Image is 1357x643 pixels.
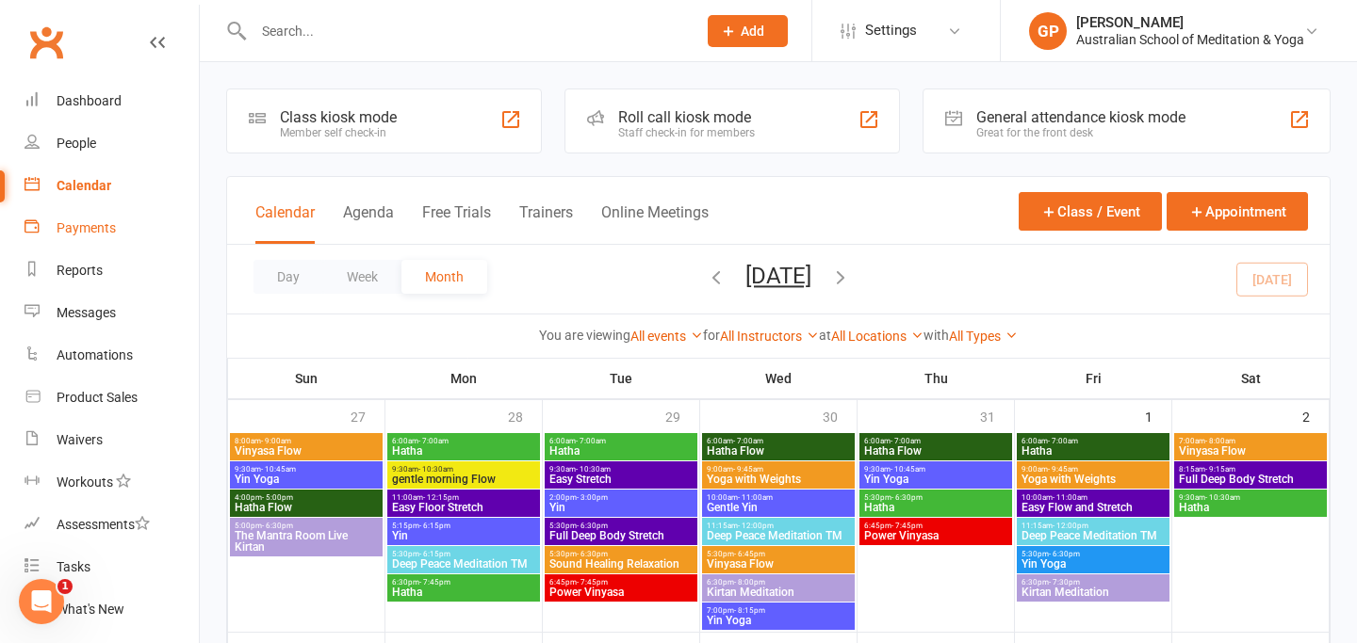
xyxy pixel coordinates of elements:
[548,550,694,558] span: 5:30pm
[234,437,379,445] span: 8:00am
[25,122,199,165] a: People
[1021,502,1166,513] span: Easy Flow and Stretch
[1178,437,1323,445] span: 7:00am
[819,328,831,343] strong: at
[1021,587,1166,598] span: Kirtan Meditation
[25,588,199,631] a: What's New
[323,260,401,294] button: Week
[706,606,851,615] span: 7:00pm
[280,126,397,139] div: Member self check-in
[1053,493,1087,502] span: - 11:00am
[706,445,851,457] span: Hatha Flow
[548,465,694,474] span: 9:30am
[863,522,1008,530] span: 6:45pm
[665,400,699,431] div: 29
[863,465,1008,474] span: 9:30am
[25,292,199,334] a: Messages
[1178,474,1323,485] span: Full Deep Body Stretch
[706,465,851,474] span: 9:00am
[823,400,857,431] div: 30
[1145,400,1171,431] div: 1
[706,493,851,502] span: 10:00am
[706,502,851,513] span: Gentle Yin
[508,400,542,431] div: 28
[419,522,450,530] span: - 6:15pm
[1076,14,1304,31] div: [PERSON_NAME]
[863,437,1008,445] span: 6:00am
[25,80,199,122] a: Dashboard
[57,178,111,193] div: Calendar
[734,578,765,587] span: - 8:00pm
[25,334,199,377] a: Automations
[57,305,116,320] div: Messages
[720,329,819,344] a: All Instructors
[248,18,683,44] input: Search...
[423,493,459,502] span: - 12:15pm
[57,263,103,278] div: Reports
[391,578,536,587] span: 6:30pm
[1029,12,1067,50] div: GP
[25,207,199,249] a: Payments
[234,474,379,485] span: Yin Yoga
[1053,522,1088,530] span: - 12:00pm
[618,108,755,126] div: Roll call kiosk mode
[738,493,773,502] span: - 11:00am
[57,93,122,108] div: Dashboard
[548,474,694,485] span: Easy Stretch
[734,606,765,615] span: - 8:15pm
[618,126,755,139] div: Staff check-in for members
[601,203,709,244] button: Online Meetings
[1021,578,1166,587] span: 6:30pm
[1049,578,1080,587] span: - 7:30pm
[234,502,379,513] span: Hatha Flow
[391,465,536,474] span: 9:30am
[1021,550,1166,558] span: 5:30pm
[19,579,64,624] iframe: Intercom live chat
[708,15,788,47] button: Add
[548,437,694,445] span: 6:00am
[422,203,491,244] button: Free Trials
[548,522,694,530] span: 5:30pm
[1302,400,1329,431] div: 2
[23,19,70,66] a: Clubworx
[745,263,811,289] button: [DATE]
[261,465,296,474] span: - 10:45am
[25,546,199,588] a: Tasks
[577,493,608,502] span: - 3:00pm
[706,558,851,570] span: Vinyasa Flow
[1205,493,1240,502] span: - 10:30am
[391,445,536,457] span: Hatha
[891,493,923,502] span: - 6:30pm
[57,390,138,405] div: Product Sales
[577,522,608,530] span: - 6:30pm
[391,558,536,570] span: Deep Peace Meditation TM
[1049,550,1080,558] span: - 6:30pm
[706,578,851,587] span: 6:30pm
[385,359,543,398] th: Mon
[831,329,924,344] a: All Locations
[391,530,536,541] span: Yin
[980,400,1014,431] div: 31
[234,445,379,457] span: Vinyasa Flow
[57,559,90,574] div: Tasks
[228,359,385,398] th: Sun
[863,493,1008,502] span: 5:30pm
[1021,465,1166,474] span: 9:00am
[706,550,851,558] span: 5:30pm
[1015,359,1172,398] th: Fri
[419,578,450,587] span: - 7:45pm
[630,329,703,344] a: All events
[548,587,694,598] span: Power Vinyasa
[519,203,573,244] button: Trainers
[706,437,851,445] span: 6:00am
[253,260,323,294] button: Day
[863,474,1008,485] span: Yin Yoga
[577,550,608,558] span: - 6:30pm
[1048,437,1078,445] span: - 7:00am
[738,522,774,530] span: - 12:00pm
[548,578,694,587] span: 6:45pm
[25,249,199,292] a: Reports
[25,419,199,461] a: Waivers
[391,522,536,530] span: 5:15pm
[418,437,449,445] span: - 7:00am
